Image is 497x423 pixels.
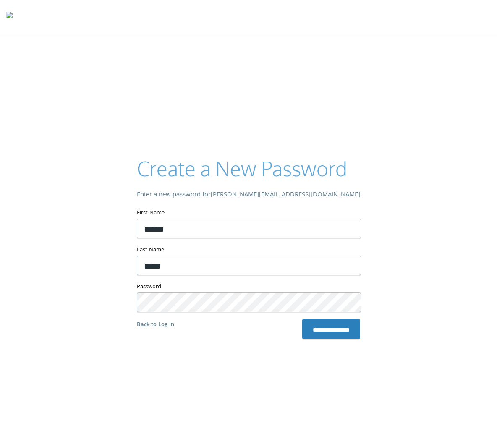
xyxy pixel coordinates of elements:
a: Back to Log In [137,320,174,329]
label: Password [137,282,360,292]
label: Last Name [137,245,360,256]
img: todyl-logo-dark.svg [6,9,13,26]
h2: Create a New Password [137,154,360,183]
div: Enter a new password for [PERSON_NAME][EMAIL_ADDRESS][DOMAIN_NAME] [137,189,360,201]
label: First Name [137,208,360,219]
